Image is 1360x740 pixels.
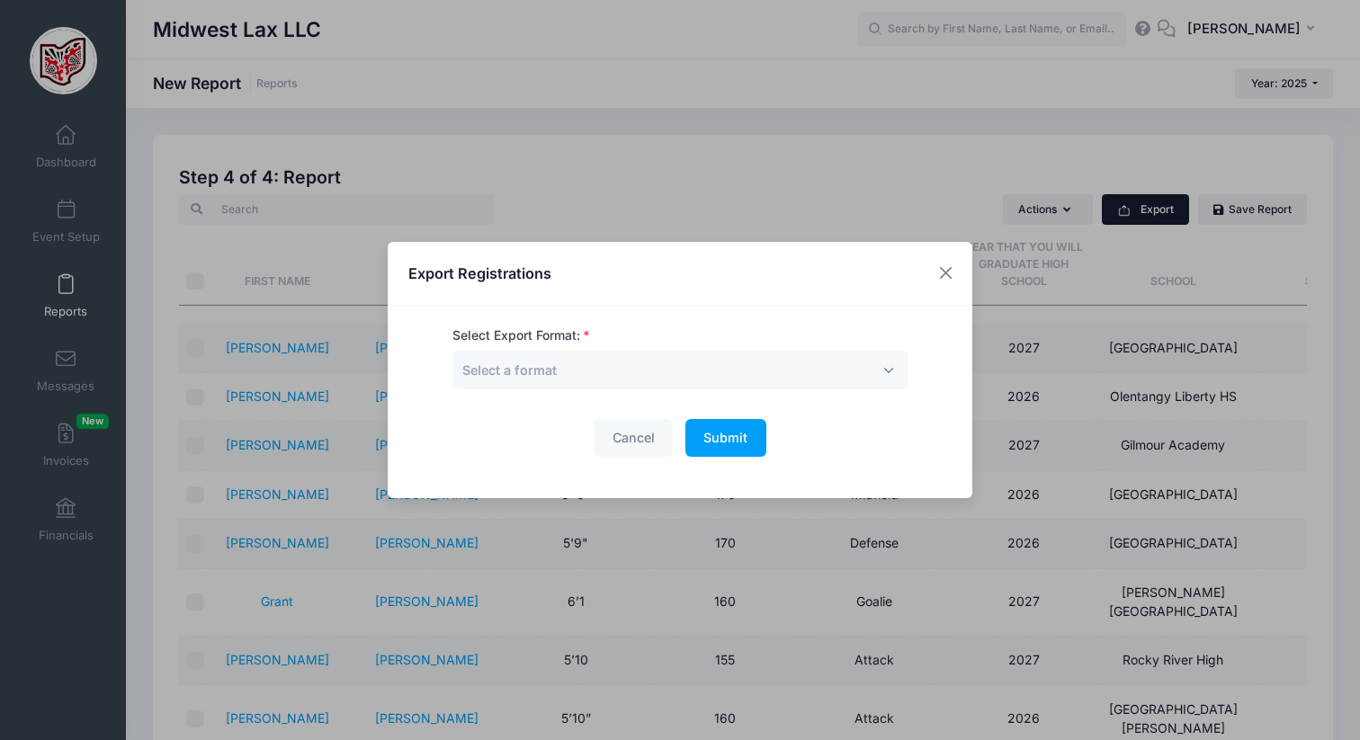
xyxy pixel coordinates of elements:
[685,419,766,458] button: Submit
[594,419,673,458] button: Cancel
[408,263,551,284] h4: Export Registrations
[703,430,747,445] span: Submit
[930,257,962,290] button: Close
[462,361,557,379] span: Select a format
[452,326,590,345] label: Select Export Format:
[462,362,557,378] span: Select a format
[452,351,908,389] span: Select a format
